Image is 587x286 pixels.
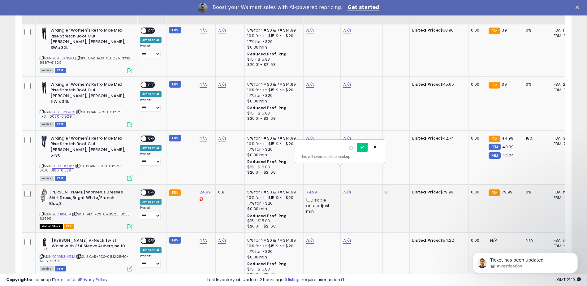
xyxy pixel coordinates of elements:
a: N/A [343,27,351,33]
div: 18% [526,136,546,141]
a: N/A [200,81,207,88]
div: 1 [385,28,404,33]
small: FBM [169,135,181,141]
img: Profile image for Adrian [198,3,208,13]
div: 5% for >= $0 & <= $14.99 [247,136,299,141]
div: $15 - $15.83 [247,57,299,62]
div: 10% for >= $15 & <= $20 [247,243,299,249]
div: Disable auto adjust min [306,197,336,214]
span: FBM [55,266,66,271]
div: FBA: 3 [554,136,574,141]
b: Listed Price: [412,27,440,33]
a: N/A [200,27,207,33]
a: B095SXNGTJ [52,56,74,61]
b: Reduced Prof. Rng. [247,159,288,164]
div: 5% for >= $0 & <= $14.99 [247,28,299,33]
div: $58.90 [412,28,464,33]
span: | SKU: CAR-ROS-08.12.25-3X32-9887-61529 [40,56,132,65]
span: | SKU: TAM-ROS-05.05.25-8055-62499 [40,212,132,221]
a: N/A [343,135,351,141]
div: Preset: [140,152,162,166]
span: FBM [55,68,66,73]
img: 41EHTVzmoJL._SL40_.jpg [40,189,48,202]
a: N/A [306,237,313,244]
b: Reduced Prof. Rng. [247,213,288,219]
div: ASIN: [40,82,132,126]
div: 0.00 [471,82,481,87]
iframe: Intercom notifications message [463,240,587,283]
div: $20.01 - $21.68 [247,62,299,67]
div: $45.65 [412,82,464,87]
div: FBM: 2 [554,141,574,147]
a: N/A [306,135,313,141]
a: N/A [218,27,226,33]
b: Listed Price: [412,237,440,243]
div: 10% for >= $15 & <= $20 [247,141,299,147]
small: FBM [169,27,181,33]
div: 5% for >= $0 & <= $14.99 [247,189,299,195]
a: N/A [218,135,226,141]
span: OFF [146,190,156,195]
div: Preset: [140,254,162,268]
a: B0BRR3HX5M [52,254,75,259]
b: Wrangler Women's Retro Mae Mid Rise Stretch Boot Cut [PERSON_NAME], [PERSON_NAME], 3W x 32L [50,28,126,52]
div: 0.00 [471,238,481,243]
span: OFF [146,238,156,243]
div: 0% [526,82,546,87]
b: Reduced Prof. Rng. [247,105,288,110]
div: $15 - $15.83 [247,219,299,224]
a: N/A [200,135,207,141]
b: Reduced Prof. Rng. [247,51,288,57]
span: OFF [146,28,156,33]
div: 1 [385,238,404,243]
span: All listings currently available for purchase on Amazon [40,266,54,271]
div: Last InventoryLab Update: 2 hours ago, require user action. [207,277,581,283]
div: FBA: 1 [554,28,574,33]
b: Listed Price: [412,135,440,141]
small: FBA [489,136,500,142]
div: $15 - $15.83 [247,111,299,116]
div: ASIN: [40,238,132,271]
div: FBA: n/a [554,189,574,195]
b: Listed Price: [412,81,440,87]
div: $20.01 - $21.68 [247,116,299,121]
a: N/A [306,81,313,88]
div: 0 [385,189,404,195]
div: This will override store markup [300,154,380,160]
div: ASIN: [40,189,132,228]
div: 10% for >= $15 & <= $20 [247,87,299,93]
div: 17% for > $20 [247,93,299,98]
small: FBA [489,189,500,196]
div: Amazon AI [140,91,162,97]
a: B095SY648S [52,110,75,115]
div: $0.30 min [247,45,299,50]
small: FBM [489,144,501,150]
b: Wrangler Women's Retro Mae Mid Rise Stretch Boot Cut [PERSON_NAME], [PERSON_NAME], 11W x 34L [50,82,126,106]
span: All listings currently available for purchase on Amazon [40,68,54,73]
span: 42.74 [502,153,514,158]
a: N/A [218,81,226,88]
div: 10% for >= $15 & <= $20 [247,195,299,201]
span: All listings currently available for purchase on Amazon [40,176,54,181]
a: Terms of Use [53,277,79,283]
span: | SKU: CAR-ROS-08.12.25-10-4435-61799 [40,254,129,263]
div: Boost your Walmart sales with AI-powered repricing. [213,4,343,11]
a: B0B2J99CPY [52,163,74,169]
a: 79.99 [306,189,317,195]
div: 10% for >= $15 & <= $20 [247,33,299,39]
span: | SKU: CAR-ROS-08.12.25-11X34-0050-61529 [40,110,123,119]
div: 6.81 [218,189,240,195]
a: N/A [343,189,351,195]
b: Reduced Prof. Rng. [247,261,288,266]
small: FBA [169,189,180,196]
div: seller snap | | [6,277,107,283]
span: 39 [502,81,507,87]
div: 17% for > $20 [247,39,299,45]
img: 31wa6nD-IZL._SL40_.jpg [40,238,50,250]
b: Listed Price: [412,189,440,195]
a: N/A [200,237,207,244]
a: N/A [343,237,351,244]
